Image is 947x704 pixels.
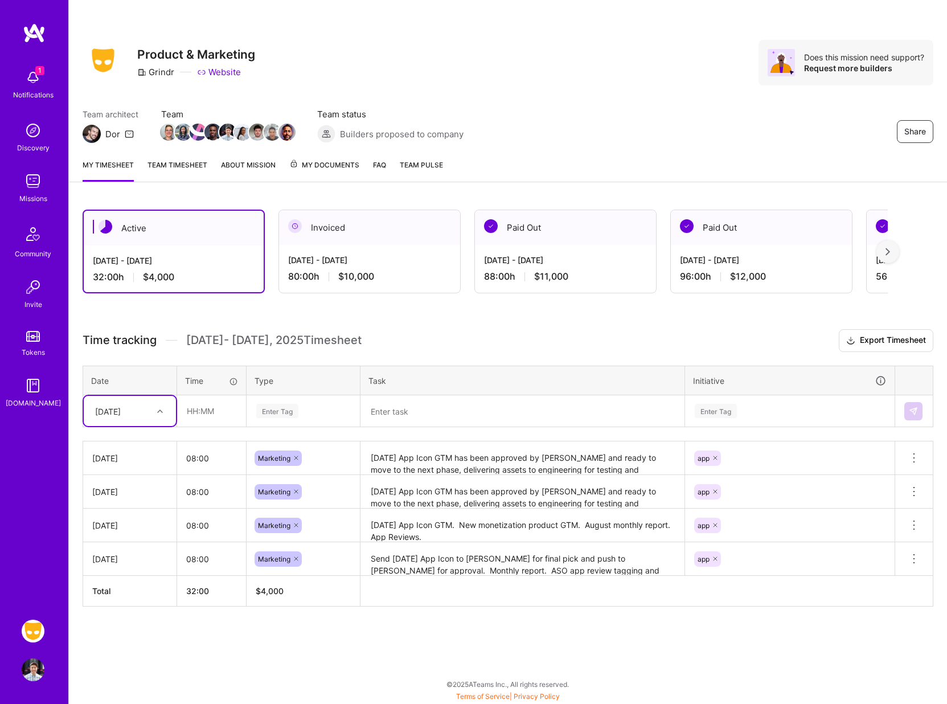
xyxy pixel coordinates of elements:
img: Company Logo [83,45,124,76]
a: Terms of Service [456,692,510,701]
span: Team Pulse [400,161,443,169]
span: Team [161,108,294,120]
span: Team architect [83,108,138,120]
img: teamwork [22,170,44,193]
i: icon CompanyGray [137,68,146,77]
div: [DATE] - [DATE] [484,254,647,266]
div: 32:00 h [93,271,255,283]
div: [DATE] [92,486,167,498]
a: User Avatar [19,658,47,681]
button: Export Timesheet [839,329,933,352]
div: Invoiced [279,210,460,245]
img: bell [22,66,44,89]
a: Team Member Avatar [265,122,280,142]
a: Team timesheet [147,159,207,182]
span: $11,000 [534,271,568,283]
img: Team Member Avatar [278,124,296,141]
span: Marketing [258,521,290,530]
a: Team Member Avatar [191,122,206,142]
a: My Documents [289,159,359,182]
span: Marketing [258,454,290,462]
div: Active [84,211,264,245]
img: Builders proposed to company [317,125,335,143]
div: [DATE] [95,405,121,417]
div: Enter Tag [256,402,298,420]
span: $ 4,000 [256,586,284,596]
span: Builders proposed to company [340,128,464,140]
input: HH:MM [177,510,246,541]
img: right [885,248,890,256]
a: About Mission [221,159,276,182]
span: $12,000 [730,271,766,283]
span: $4,000 [143,271,174,283]
button: Share [897,120,933,143]
div: [DOMAIN_NAME] [6,397,61,409]
a: Privacy Policy [514,692,560,701]
textarea: Send [DATE] App Icon to [PERSON_NAME] for final pick and push to [PERSON_NAME] for approval. Mont... [362,543,683,575]
a: Website [197,66,241,78]
th: 32:00 [177,576,247,607]
div: Time [185,375,238,387]
th: Total [83,576,177,607]
img: Grindr: Product & Marketing [22,620,44,642]
div: 88:00 h [484,271,647,283]
span: [DATE] - [DATE] , 2025 Timesheet [186,333,362,347]
img: Submit [909,407,918,416]
span: app [698,521,710,530]
img: Paid Out [680,219,694,233]
div: [DATE] [92,519,167,531]
span: Time tracking [83,333,157,347]
div: Dor [105,128,120,140]
img: discovery [22,119,44,142]
div: 96:00 h [680,271,843,283]
div: [DATE] - [DATE] [680,254,843,266]
img: Team Member Avatar [160,124,177,141]
img: Invoiced [288,219,302,233]
div: [DATE] - [DATE] [93,255,255,267]
div: Discovery [17,142,50,154]
span: app [698,555,710,563]
img: Paid Out [484,219,498,233]
textarea: [DATE] App Icon GTM has been approved by [PERSON_NAME] and ready to move to the next phase, deliv... [362,476,683,507]
span: Marketing [258,488,290,496]
span: My Documents [289,159,359,171]
div: Does this mission need support? [804,52,924,63]
div: [DATE] - [DATE] [288,254,451,266]
i: icon Mail [125,129,134,138]
div: Invite [24,298,42,310]
img: Team Architect [83,125,101,143]
img: Team Member Avatar [204,124,222,141]
img: Team Member Avatar [264,124,281,141]
div: Notifications [13,89,54,101]
div: Enter Tag [695,402,737,420]
img: Active [99,220,112,234]
a: Team Member Avatar [250,122,265,142]
img: User Avatar [22,658,44,681]
img: logo [23,23,46,43]
img: Team Member Avatar [249,124,266,141]
i: icon Chevron [157,408,163,414]
a: Team Member Avatar [220,122,235,142]
span: Share [904,126,926,137]
a: FAQ [373,159,386,182]
img: Team Member Avatar [219,124,236,141]
img: Invite [22,276,44,298]
img: Community [19,220,47,248]
a: Team Member Avatar [280,122,294,142]
span: app [698,454,710,462]
a: Team Pulse [400,159,443,182]
th: Date [83,366,177,395]
a: Team Member Avatar [176,122,191,142]
a: My timesheet [83,159,134,182]
th: Type [247,366,360,395]
img: Team Member Avatar [175,124,192,141]
div: [DATE] [92,452,167,464]
span: Marketing [258,555,290,563]
a: Team Member Avatar [235,122,250,142]
textarea: [DATE] App Icon GTM. New monetization product GTM. August monthly report. App Reviews. [362,510,683,541]
span: app [698,488,710,496]
div: Tokens [22,346,45,358]
textarea: [DATE] App Icon GTM has been approved by [PERSON_NAME] and ready to move to the next phase, deliv... [362,443,683,474]
div: Missions [19,193,47,204]
input: HH:MM [177,544,246,574]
